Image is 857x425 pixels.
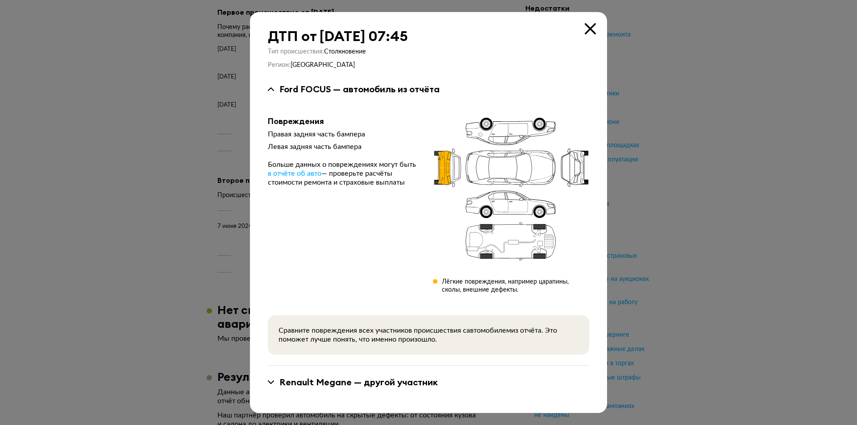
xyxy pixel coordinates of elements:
[291,62,355,68] span: [GEOGRAPHIC_DATA]
[279,326,578,344] div: Сравните повреждения всех участников происшествия с автомобилем из отчёта. Это поможет лучше поня...
[268,142,419,151] div: Левая задняя часть бампера
[268,130,419,139] div: Правая задняя часть бампера
[268,170,321,177] span: в отчёте об авто
[268,48,589,56] div: Тип происшествия :
[442,278,589,294] div: Лёгкие повреждения, например царапины, сколы, внешние дефекты.
[279,83,440,95] div: Ford FOCUS — автомобиль из отчёта
[268,116,419,126] div: Повреждения
[268,28,589,44] div: ДТП от [DATE] 07:45
[268,160,419,187] div: Больше данных о повреждениях могут быть — проверьте расчёты стоимости ремонта и страховые выплаты
[268,61,589,69] div: Регион :
[279,376,438,388] div: Renault Megane — другой участник
[268,169,321,178] a: в отчёте об авто
[324,49,366,55] span: Столкновение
